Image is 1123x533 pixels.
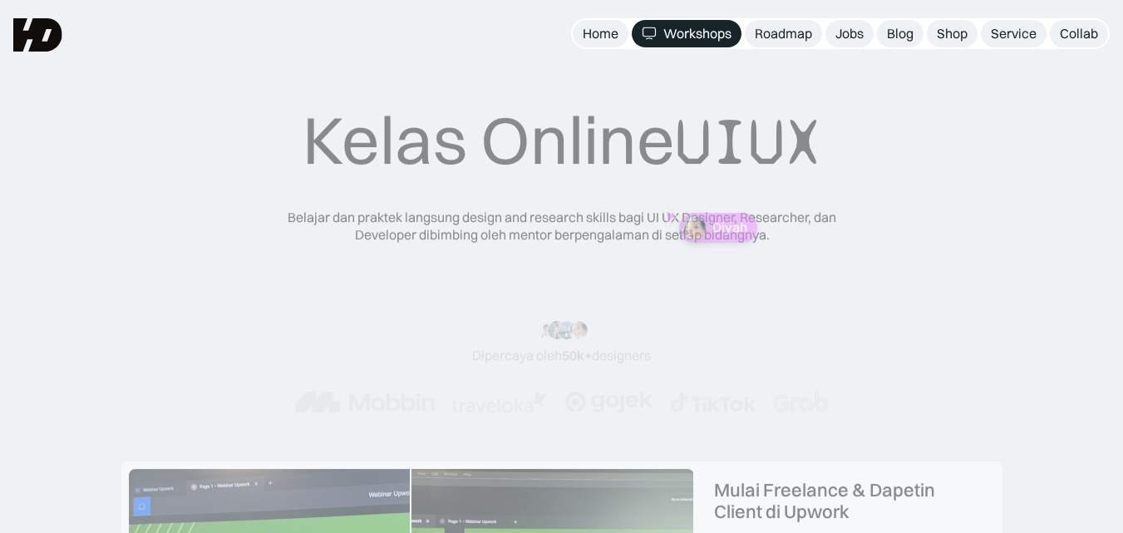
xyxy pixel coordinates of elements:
[303,100,821,182] div: Kelas Online
[263,209,861,244] div: Belajar dan praktek langsung design and research skills bagi UI UX Designer, Researcher, dan Deve...
[981,20,1047,47] a: Service
[1060,25,1098,42] div: Collab
[927,20,978,47] a: Shop
[663,25,731,42] div: Workshops
[712,220,747,235] p: Diyah
[887,25,914,42] div: Blog
[573,20,628,47] a: Home
[745,20,822,47] a: Roadmap
[835,25,864,42] div: Jobs
[877,20,924,47] a: Blog
[562,347,592,363] span: 50k+
[825,20,874,47] a: Jobs
[583,25,618,42] div: Home
[1050,20,1108,47] a: Collab
[632,20,741,47] a: Workshops
[991,25,1037,42] div: Service
[472,347,651,364] div: Dipercaya oleh designers
[755,25,812,42] div: Roadmap
[937,25,968,42] div: Shop
[675,102,821,182] span: UIUX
